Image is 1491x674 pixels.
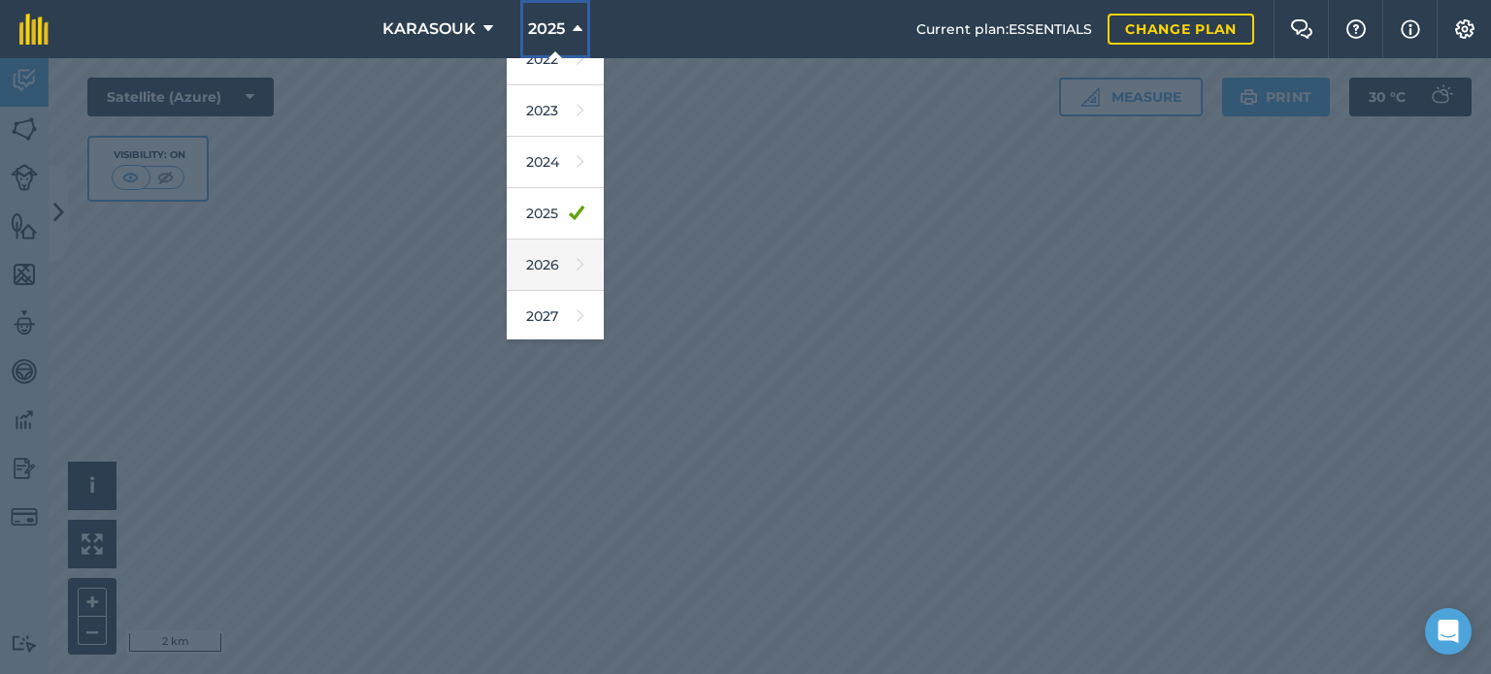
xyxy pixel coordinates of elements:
img: svg+xml;base64,PHN2ZyB4bWxucz0iaHR0cDovL3d3dy53My5vcmcvMjAwMC9zdmciIHdpZHRoPSIxNyIgaGVpZ2h0PSIxNy... [1401,17,1420,41]
span: 2025 [528,17,565,41]
a: 2024 [507,137,604,188]
span: KARASOUK [382,17,476,41]
a: Change plan [1108,14,1254,45]
a: 2022 [507,34,604,85]
a: 2027 [507,291,604,342]
img: A cog icon [1453,19,1476,39]
img: A question mark icon [1344,19,1368,39]
span: Current plan : ESSENTIALS [916,18,1092,40]
a: 2026 [507,240,604,291]
a: 2023 [507,85,604,137]
a: 2025 [507,188,604,240]
img: Two speech bubbles overlapping with the left bubble in the forefront [1290,19,1313,39]
div: Open Intercom Messenger [1425,608,1472,655]
img: fieldmargin Logo [19,14,49,45]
